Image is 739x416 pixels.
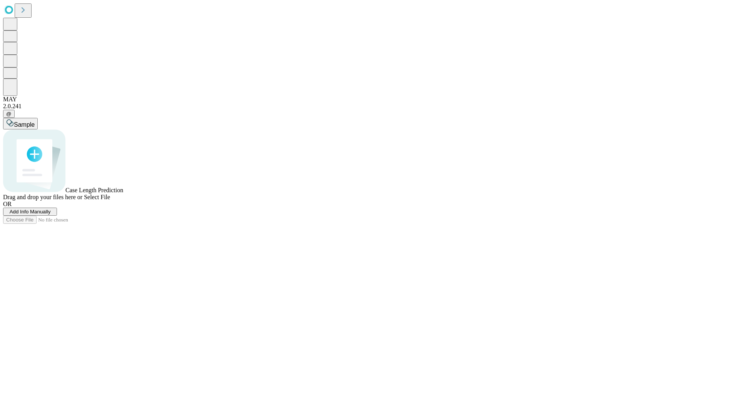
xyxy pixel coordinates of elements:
span: Select File [84,194,110,200]
span: OR [3,201,12,207]
div: 2.0.241 [3,103,736,110]
span: Case Length Prediction [65,187,123,193]
div: MAY [3,96,736,103]
span: Add Info Manually [10,209,51,215]
span: Drag and drop your files here or [3,194,82,200]
button: @ [3,110,15,118]
span: Sample [14,121,35,128]
button: Add Info Manually [3,208,57,216]
button: Sample [3,118,38,129]
span: @ [6,111,12,117]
